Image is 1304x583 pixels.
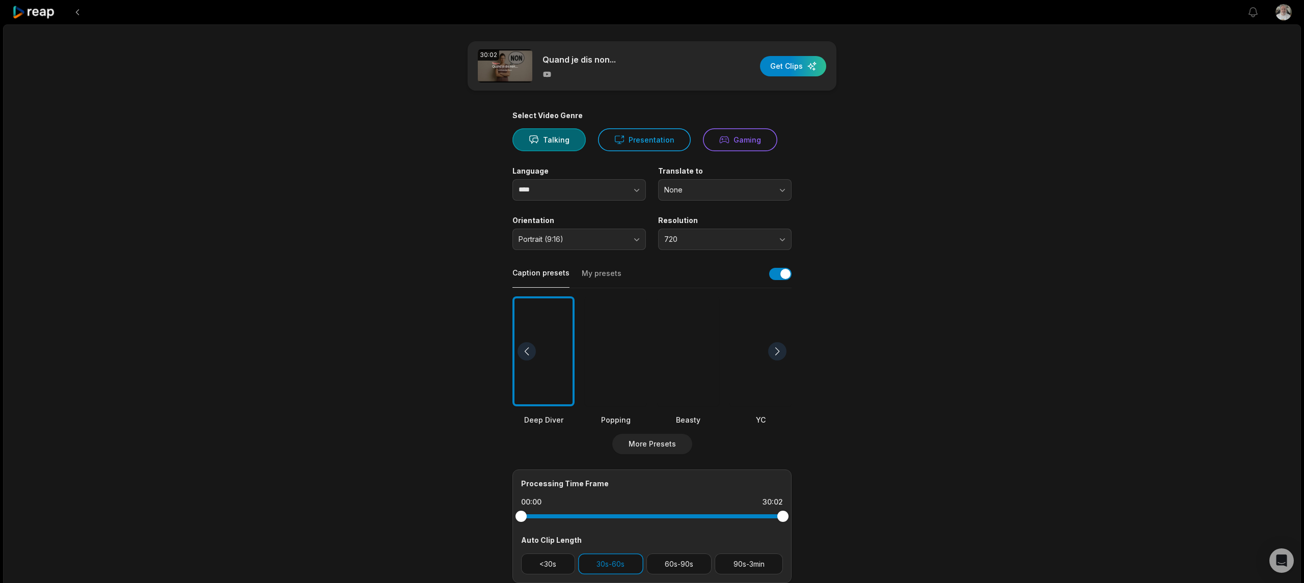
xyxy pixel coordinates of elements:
button: Portrait (9:16) [512,229,646,250]
label: Orientation [512,216,646,225]
div: Deep Diver [512,414,575,425]
span: 720 [664,235,771,244]
span: Portrait (9:16) [519,235,626,244]
label: Language [512,166,646,176]
div: 30:02 [478,49,499,61]
button: Talking [512,128,586,151]
div: Open Intercom Messenger [1269,548,1294,573]
button: More Presets [612,434,692,454]
div: Beasty [657,414,719,425]
label: Translate to [658,166,792,176]
button: 30s-60s [578,553,643,574]
div: Select Video Genre [512,111,792,120]
div: Processing Time Frame [521,478,783,489]
button: <30s [521,553,575,574]
div: 30:02 [763,497,783,507]
div: Popping [585,414,647,425]
button: None [658,179,792,201]
button: My presets [582,268,621,288]
button: Get Clips [760,56,826,76]
div: 00:00 [521,497,541,507]
button: 60s-90s [646,553,712,574]
button: Presentation [598,128,691,151]
p: Quand je dis non... [542,53,616,66]
span: None [664,185,771,195]
div: Auto Clip Length [521,535,783,545]
button: Gaming [703,128,777,151]
button: 720 [658,229,792,250]
label: Resolution [658,216,792,225]
button: 90s-3min [715,553,783,574]
div: YC [729,414,792,425]
button: Caption presets [512,268,569,288]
